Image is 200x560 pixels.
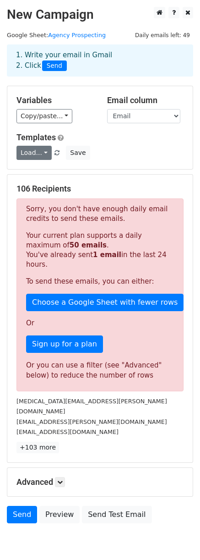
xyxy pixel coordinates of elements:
a: Copy/paste... [16,109,72,123]
h2: New Campaign [7,7,193,22]
button: Save [66,146,90,160]
a: Load... [16,146,52,160]
a: +103 more [16,442,59,453]
a: Sign up for a plan [26,335,103,353]
h5: Variables [16,95,93,105]
span: Send [42,60,67,71]
p: Sorry, you don't have enough daily email credits to send these emails. [26,204,174,224]
h5: Advanced [16,477,184,487]
p: Or [26,318,174,328]
span: Daily emails left: 49 [132,30,193,40]
div: Or you can use a filter (see "Advanced" below) to reduce the number of rows [26,360,174,381]
small: [EMAIL_ADDRESS][PERSON_NAME][DOMAIN_NAME] [16,418,167,425]
iframe: Chat Widget [154,516,200,560]
h5: Email column [107,95,184,105]
h5: 106 Recipients [16,184,184,194]
a: Choose a Google Sheet with fewer rows [26,294,184,311]
a: Agency Prospecting [48,32,106,38]
p: Your current plan supports a daily maximum of . You've already sent in the last 24 hours. [26,231,174,269]
small: [MEDICAL_DATA][EMAIL_ADDRESS][PERSON_NAME][DOMAIN_NAME] [16,398,167,415]
a: Send [7,506,37,523]
a: Templates [16,132,56,142]
strong: 50 emails [70,241,107,249]
small: Google Sheet: [7,32,106,38]
small: [EMAIL_ADDRESS][DOMAIN_NAME] [16,428,119,435]
a: Preview [39,506,80,523]
a: Daily emails left: 49 [132,32,193,38]
p: To send these emails, you can either: [26,277,174,286]
a: Send Test Email [82,506,151,523]
div: 1. Write your email in Gmail 2. Click [9,50,191,71]
strong: 1 email [93,251,121,259]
